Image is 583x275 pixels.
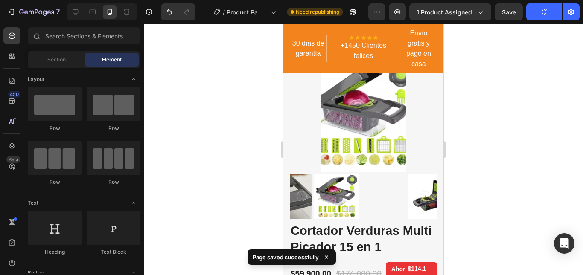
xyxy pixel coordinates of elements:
[8,91,20,98] div: 450
[28,27,140,44] input: Search Sections & Elements
[127,196,140,210] span: Toggle open
[554,233,574,254] div: Open Intercom Messenger
[253,253,319,261] p: Page saved successfully
[495,3,523,20] button: Save
[52,244,99,256] div: $174.000,00
[87,248,140,256] div: Text Block
[107,240,124,260] div: Ahorras
[6,156,20,163] div: Beta
[3,3,64,20] button: 7
[28,75,44,83] span: Layout
[28,248,82,256] div: Heading
[127,72,140,86] span: Toggle open
[87,124,140,132] div: Row
[87,178,140,186] div: Row
[124,240,147,259] div: $114.100,00
[283,24,443,275] iframe: Design area
[28,199,38,207] span: Text
[47,56,66,64] span: Section
[417,8,472,17] span: 1 product assigned
[296,8,339,16] span: Need republishing
[227,8,267,17] span: Product Page - [DATE] 10:41:47
[409,3,491,20] button: 1 product assigned
[102,56,122,64] span: Element
[502,9,516,16] span: Save
[6,244,49,256] div: $59.900,00
[28,124,82,132] div: Row
[56,7,60,17] p: 7
[223,8,225,17] span: /
[161,3,195,20] div: Undo/Redo
[28,178,82,186] div: Row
